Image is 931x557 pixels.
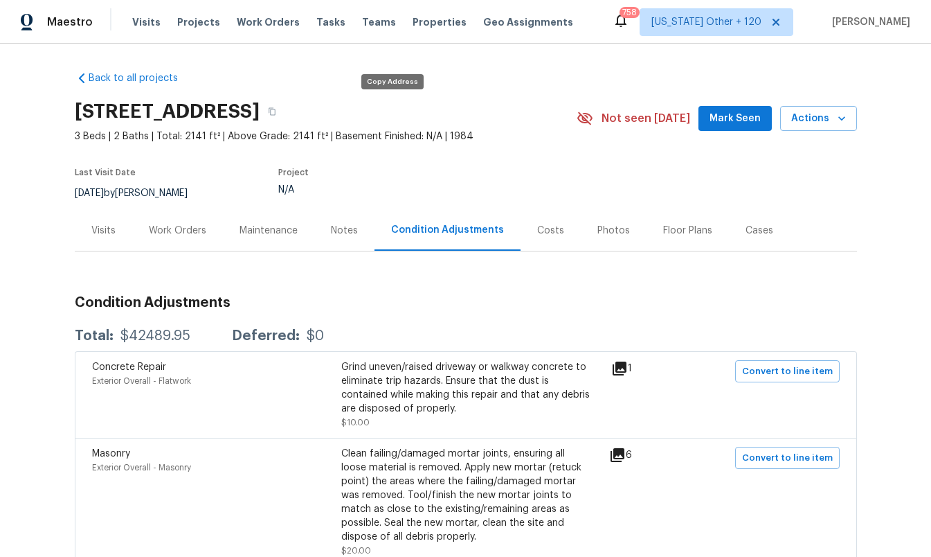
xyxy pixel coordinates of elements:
span: Maestro [47,15,93,29]
div: 1 [611,360,676,377]
div: Maintenance [239,224,298,238]
div: Deferred: [232,329,300,343]
span: Geo Assignments [483,15,573,29]
span: [DATE] [75,188,104,198]
button: Actions [780,106,857,132]
span: Visits [132,15,161,29]
div: $42489.95 [120,329,190,343]
div: 6 [609,447,676,463]
span: 3 Beds | 2 Baths | Total: 2141 ft² | Above Grade: 2141 ft² | Basement Finished: N/A | 1984 [75,130,577,143]
span: [PERSON_NAME] [826,15,910,29]
span: Exterior Overall - Masonry [92,463,191,472]
span: Last Visit Date [75,168,136,177]
div: Costs [537,224,564,238]
span: Actions [791,110,846,127]
span: Teams [362,15,396,29]
span: $20.00 [341,547,371,555]
button: Mark Seen [698,106,772,132]
div: Grind uneven/raised driveway or walkway concrete to eliminate trip hazards. Ensure that the dust ... [341,360,590,416]
span: Convert to line item [742,364,833,380]
a: Back to all projects [75,71,208,85]
div: $0 [307,329,324,343]
span: Not seen [DATE] [602,112,690,125]
div: N/A [278,185,544,195]
div: Condition Adjustments [391,223,504,237]
button: Convert to line item [735,360,840,382]
div: Work Orders [149,224,206,238]
div: by [PERSON_NAME] [75,185,204,202]
div: Floor Plans [663,224,712,238]
div: 758 [622,6,637,19]
button: Convert to line item [735,447,840,469]
span: Exterior Overall - Flatwork [92,377,191,385]
span: Concrete Repair [92,362,166,372]
span: Project [278,168,309,177]
span: Tasks [316,17,345,27]
div: Cases [745,224,773,238]
span: Convert to line item [742,450,833,466]
span: [US_STATE] Other + 120 [651,15,761,29]
div: Notes [331,224,358,238]
span: $10.00 [341,418,370,427]
div: Photos [597,224,630,238]
div: Visits [91,224,116,238]
h3: Condition Adjustments [75,296,857,310]
span: Properties [413,15,467,29]
span: Masonry [92,449,130,459]
span: Work Orders [237,15,300,29]
div: Total: [75,329,114,343]
span: Mark Seen [709,110,761,127]
div: Clean failing/damaged mortar joints, ensuring all loose material is removed. Apply new mortar (re... [341,447,590,544]
h2: [STREET_ADDRESS] [75,105,260,118]
span: Projects [177,15,220,29]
